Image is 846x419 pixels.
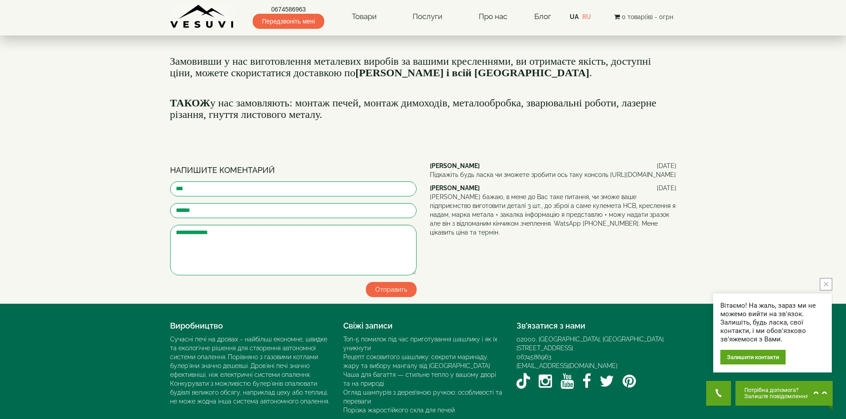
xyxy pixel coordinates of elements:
[343,321,503,330] h4: Свіжі записи
[623,370,636,392] a: Pinterest VESUVI
[560,370,574,392] a: YouTube VESUVI
[343,389,502,405] a: Огляд шампурів з дерев’яною ручкою: особливості та переваги
[612,12,676,22] button: 0 товар(ів) - 0грн
[820,278,832,290] button: close button
[170,166,417,175] h4: Напишите коментарий
[343,407,455,414] a: Порізка жаростійкого скла для печей
[720,302,825,344] div: Вітаємо! На жаль, зараз ми не можемо вийти на зв'язок. Залишіть, будь ласка, свої контакти, і ми ...
[516,321,676,330] h4: Зв’язатися з нами
[516,335,676,352] div: 02000, [GEOGRAPHIC_DATA], [GEOGRAPHIC_DATA]. [STREET_ADDRESS]
[355,67,589,78] b: [PERSON_NAME] і всій [GEOGRAPHIC_DATA]
[404,7,451,27] a: Послуги
[744,387,809,393] span: Потрібна допомога?
[170,335,330,406] div: Сучасні печі на дровах – найбільш економне, швидке та екологічне рішення для створення автономної...
[706,381,731,406] button: Get Call button
[343,7,385,27] a: Товари
[534,12,551,21] a: Блог
[430,170,676,179] p: Підкажіть будь ласка чи зможете зробити ось таку консоль [URL][DOMAIN_NAME]
[744,393,809,399] span: Залиште повідомлення
[582,13,591,20] a: ru
[253,14,324,29] span: Передзвоніть мені
[516,370,530,392] a: TikTok VESUVI
[343,353,490,369] a: Рецепт соковитого шашлику: секрети маринаду, жару та вибору мангалу від [GEOGRAPHIC_DATA]
[430,184,480,192] b: [PERSON_NAME]
[170,55,651,78] font: Замовивши у нас виготовлення металевих виробів за вашими кресленнями, ви отримаєте якість, доступ...
[170,321,330,330] h4: Виробництво
[343,336,497,352] a: Топ-5 помилок під час приготування шашлику і як їх уникнути
[470,7,516,27] a: Про нас
[735,381,833,406] button: Chat button
[657,161,676,170] span: [DATE]
[570,13,579,20] span: ua
[170,4,234,29] img: Завод VESUVI
[430,192,676,237] p: [PERSON_NAME] бажаю, в мене до Вас таке питання, чи зможе ваше підприємство виготовити деталі 3 ш...
[343,371,496,387] a: Чаша для багаття — стильне тепло у вашому дворі та на природі
[657,184,676,192] span: [DATE]
[720,350,786,364] div: Залишити контакти
[516,353,551,360] a: 0674586963
[430,162,480,169] b: [PERSON_NAME]
[582,370,591,392] a: Facebook VESUVI
[170,97,211,109] b: ТАКОЖ
[516,362,617,369] a: [EMAIL_ADDRESS][DOMAIN_NAME]
[622,13,673,20] span: 0 товар(ів) - 0грн
[600,370,614,392] a: Twitter / X VESUVI
[170,97,656,120] font: у нас замовляють: монтаж печей, монтаж димоходів, металообробка, зварювальні роботи, лазерне різа...
[366,282,417,297] button: Отправить
[539,370,552,392] a: Instagram VESUVI
[253,5,324,14] a: 0674586963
